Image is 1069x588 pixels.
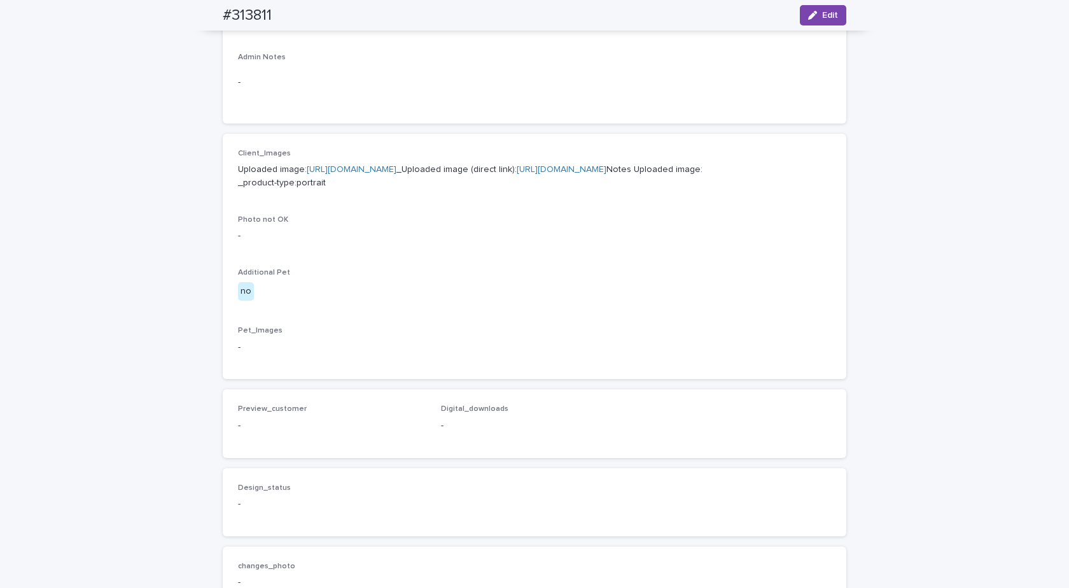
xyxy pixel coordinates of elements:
span: Photo not OK [238,216,288,224]
p: - [238,498,426,511]
span: Pet_Images [238,327,283,334]
span: Admin Notes [238,54,286,61]
a: [URL][DOMAIN_NAME] [517,165,606,174]
div: no [238,282,254,301]
span: changes_photo [238,563,295,570]
p: - [441,419,629,433]
p: - [238,419,426,433]
h2: #313811 [223,6,272,25]
span: Client_Images [238,150,291,157]
span: Edit [822,11,838,20]
p: - [238,229,831,243]
a: [URL][DOMAIN_NAME] [307,165,396,174]
span: Preview_customer [238,405,307,413]
button: Edit [800,5,846,25]
span: Digital_downloads [441,405,508,413]
span: Design_status [238,484,291,492]
p: Uploaded image: _Uploaded image (direct link): Notes Uploaded image: _product-type:portrait [238,163,831,190]
p: - [238,341,831,354]
p: - [238,76,831,89]
span: Additional Pet [238,269,290,276]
